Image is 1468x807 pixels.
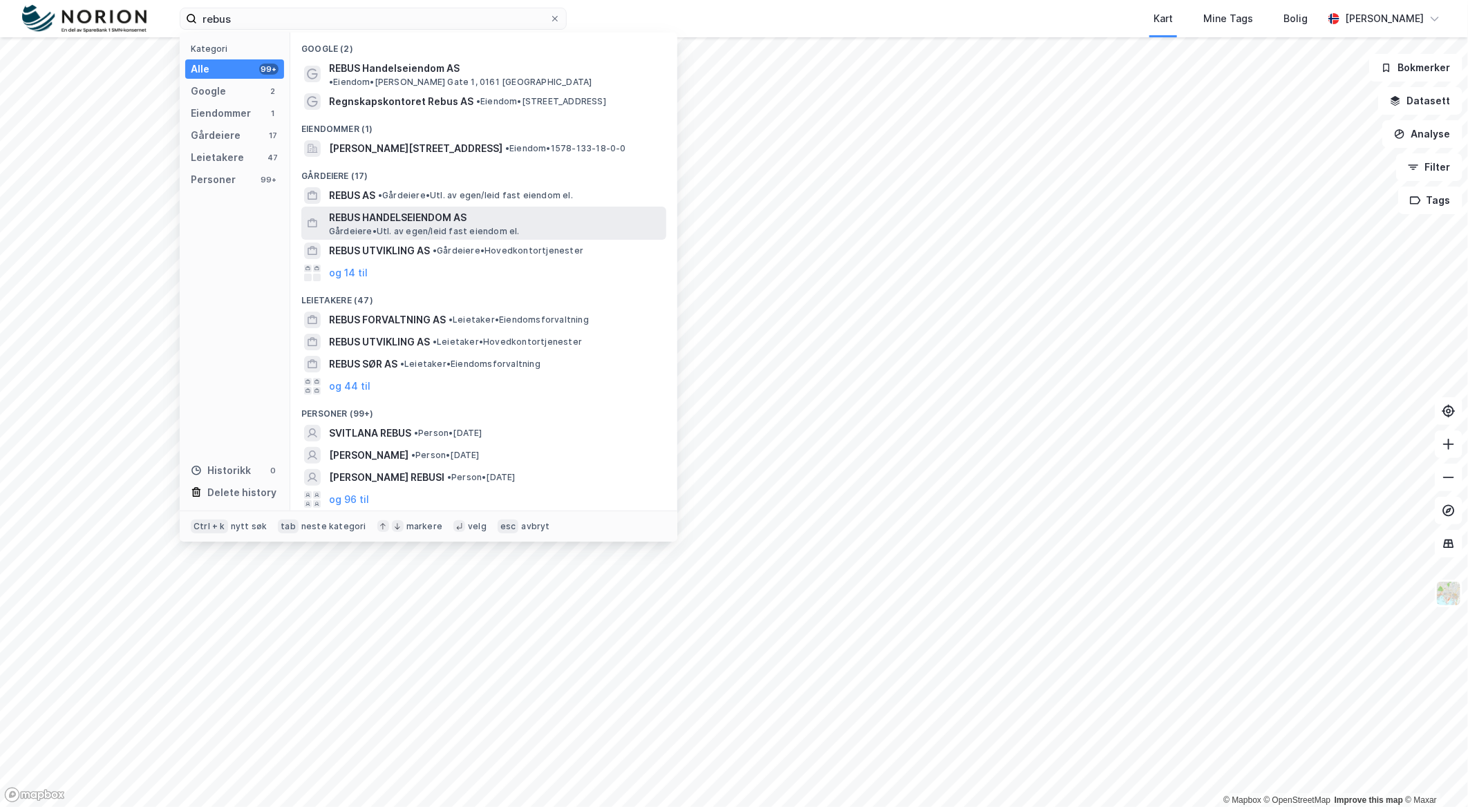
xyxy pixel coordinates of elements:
button: Filter [1396,153,1462,181]
div: Leietakere (47) [290,284,677,309]
a: Improve this map [1335,795,1403,805]
div: Kontrollprogram for chat [1399,741,1468,807]
a: Mapbox homepage [4,787,65,803]
div: tab [278,520,299,533]
div: Eiendommer (1) [290,113,677,137]
div: nytt søk [231,521,267,532]
div: Mine Tags [1203,10,1253,27]
img: Z [1436,580,1462,607]
div: Gårdeiere (17) [290,160,677,184]
span: [PERSON_NAME][STREET_ADDRESS] [329,140,502,157]
div: Ctrl + k [191,520,228,533]
div: 47 [267,152,279,163]
span: • [329,77,333,87]
span: • [433,245,437,256]
span: REBUS HANDELSEIENDOM AS [329,209,661,226]
span: SVITLANA REBUS [329,425,411,442]
span: Eiendom • 1578-133-18-0-0 [505,143,626,154]
div: neste kategori [301,521,366,532]
div: Historikk [191,462,251,479]
span: Eiendom • [STREET_ADDRESS] [476,96,606,107]
span: REBUS UTVIKLING AS [329,243,430,259]
span: REBUS Handelseiendom AS [329,60,460,77]
span: Eiendom • [PERSON_NAME] Gate 1, 0161 [GEOGRAPHIC_DATA] [329,77,592,88]
button: Datasett [1378,87,1462,115]
div: Kart [1154,10,1173,27]
div: 1 [267,108,279,119]
span: Person • [DATE] [411,450,480,461]
span: Gårdeiere • Utl. av egen/leid fast eiendom el. [378,190,573,201]
div: markere [406,521,442,532]
span: Leietaker • Eiendomsforvaltning [400,359,540,370]
div: esc [498,520,519,533]
iframe: Chat Widget [1399,741,1468,807]
button: Tags [1398,187,1462,214]
span: • [411,450,415,460]
span: • [476,96,480,106]
button: Analyse [1382,120,1462,148]
span: [PERSON_NAME] REBUSI [329,469,444,486]
div: Personer [191,171,236,188]
span: REBUS SØR AS [329,356,397,372]
span: Gårdeiere • Hovedkontortjenester [433,245,583,256]
span: [PERSON_NAME] [329,447,408,464]
div: Leietakere [191,149,244,166]
span: REBUS FORVALTNING AS [329,312,446,328]
div: Delete history [207,484,276,501]
div: Eiendommer [191,105,251,122]
span: REBUS UTVIKLING AS [329,334,430,350]
span: • [449,314,453,325]
div: Personer (99+) [290,397,677,422]
span: • [433,336,437,347]
div: [PERSON_NAME] [1345,10,1424,27]
div: avbryt [521,521,549,532]
div: 0 [267,465,279,476]
div: Bolig [1283,10,1308,27]
span: Gårdeiere • Utl. av egen/leid fast eiendom el. [329,226,520,237]
div: velg [468,521,487,532]
span: • [378,190,382,200]
span: Person • [DATE] [447,472,516,483]
div: 2 [267,86,279,97]
div: 17 [267,130,279,141]
div: 99+ [259,174,279,185]
div: Google (2) [290,32,677,57]
div: 99+ [259,64,279,75]
span: • [505,143,509,153]
span: Leietaker • Eiendomsforvaltning [449,314,589,325]
span: • [447,472,451,482]
span: • [414,428,418,438]
a: OpenStreetMap [1264,795,1331,805]
span: Regnskapskontoret Rebus AS [329,93,473,110]
img: norion-logo.80e7a08dc31c2e691866.png [22,5,147,33]
button: og 44 til [329,378,370,395]
button: Bokmerker [1369,54,1462,82]
input: Søk på adresse, matrikkel, gårdeiere, leietakere eller personer [197,8,549,29]
div: Google [191,83,226,99]
div: Gårdeiere [191,127,241,144]
span: REBUS AS [329,187,375,204]
span: Person • [DATE] [414,428,482,439]
div: Alle [191,61,209,77]
div: Kategori [191,44,284,54]
span: Leietaker • Hovedkontortjenester [433,336,582,348]
a: Mapbox [1223,795,1261,805]
button: og 14 til [329,265,368,281]
button: og 96 til [329,491,369,508]
span: • [400,359,404,369]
